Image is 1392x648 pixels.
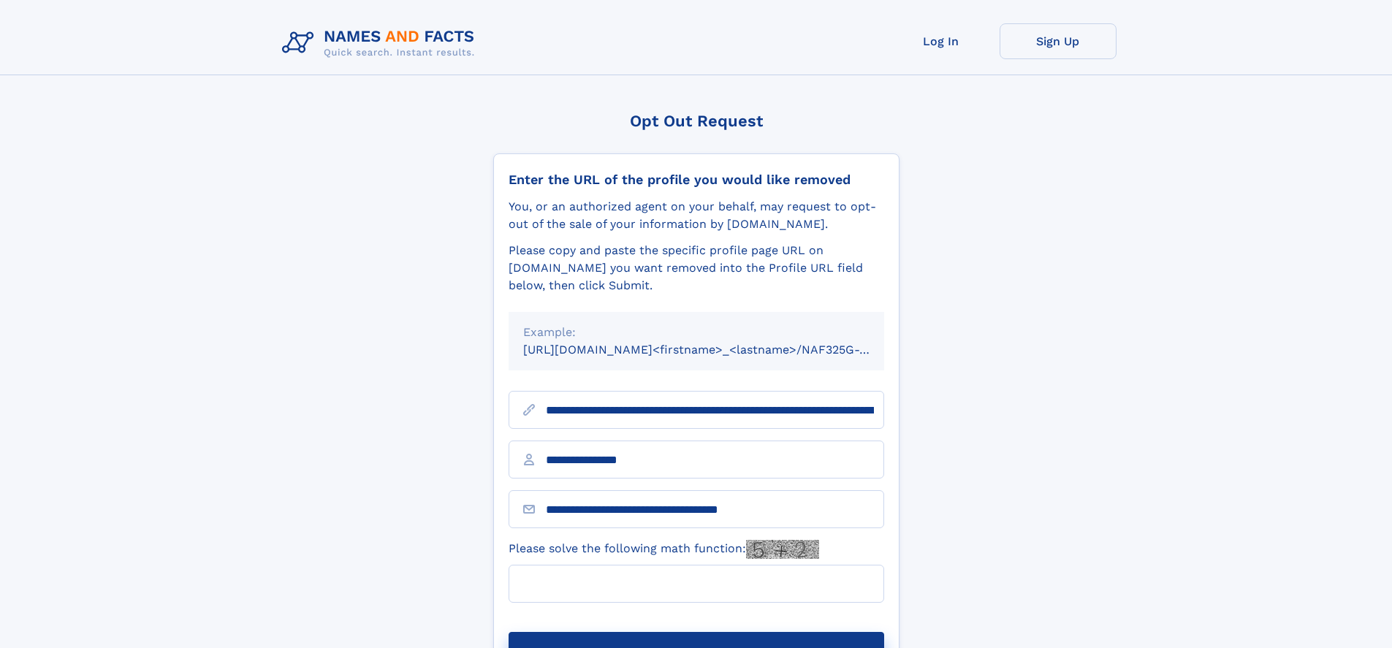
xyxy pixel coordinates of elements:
[509,198,884,233] div: You, or an authorized agent on your behalf, may request to opt-out of the sale of your informatio...
[276,23,487,63] img: Logo Names and Facts
[523,324,870,341] div: Example:
[509,242,884,294] div: Please copy and paste the specific profile page URL on [DOMAIN_NAME] you want removed into the Pr...
[1000,23,1117,59] a: Sign Up
[523,343,912,357] small: [URL][DOMAIN_NAME]<firstname>_<lastname>/NAF325G-xxxxxxxx
[883,23,1000,59] a: Log In
[509,540,819,559] label: Please solve the following math function:
[509,172,884,188] div: Enter the URL of the profile you would like removed
[493,112,900,130] div: Opt Out Request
